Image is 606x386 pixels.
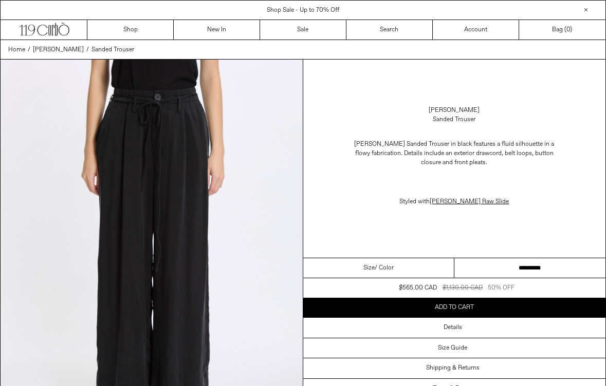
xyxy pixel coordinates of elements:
a: New In [174,20,260,40]
a: [PERSON_NAME] [33,45,84,54]
div: Sanded Trouser [433,115,475,124]
a: [PERSON_NAME] [429,106,480,115]
a: Home [8,45,25,54]
span: Add to cart [435,303,474,312]
span: / Color [375,263,394,273]
div: 50% OFF [488,283,515,293]
span: ) [566,25,572,34]
a: Sanded Trouser [91,45,134,54]
span: [PERSON_NAME] [33,46,84,54]
a: Search [346,20,433,40]
span: 0 [566,26,570,34]
span: / [86,45,89,54]
span: Sanded Trouser [91,46,134,54]
a: Bag () [519,20,605,40]
a: Shop [87,20,174,40]
a: Account [433,20,519,40]
span: Size [363,263,375,273]
a: Shop Sale - Up to 70% Off [267,6,339,14]
p: Styled with [352,192,557,211]
span: / [28,45,30,54]
p: [PERSON_NAME] Sanded Trouser in black features a fluid silhouette in a flowy fabrication. Details... [352,134,557,172]
a: Sale [260,20,346,40]
span: Home [8,46,25,54]
div: $565.00 CAD [399,283,437,293]
button: Add to cart [303,298,606,317]
h3: Shipping & Returns [426,364,480,372]
a: [PERSON_NAME] Raw Slide [430,198,509,206]
h3: Size Guide [438,344,467,352]
div: $1,130.00 CAD [443,283,483,293]
h3: Details [444,324,462,331]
